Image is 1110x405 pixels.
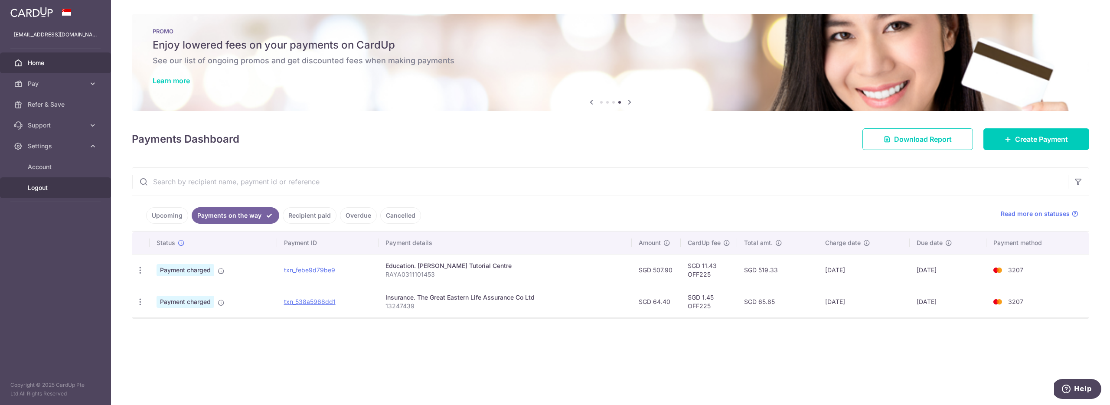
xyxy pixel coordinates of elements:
p: 13247439 [385,302,625,310]
span: Payment charged [157,296,214,308]
p: [EMAIL_ADDRESS][DOMAIN_NAME] [14,30,97,39]
td: SGD 519.33 [737,254,818,286]
span: 3207 [1008,298,1023,305]
p: PROMO [153,28,1068,35]
iframe: Opens a widget where you can find more information [1054,379,1101,401]
span: Home [28,59,85,67]
a: txn_febe9d79be9 [284,266,335,274]
td: [DATE] [910,254,986,286]
span: Account [28,163,85,171]
span: Due date [917,238,943,247]
td: [DATE] [818,254,910,286]
td: [DATE] [910,286,986,317]
th: Payment method [986,232,1089,254]
div: Insurance. The Great Eastern Life Assurance Co Ltd [385,293,625,302]
img: CardUp [10,7,53,17]
input: Search by recipient name, payment id or reference [132,168,1068,196]
td: SGD 64.40 [632,286,681,317]
td: SGD 65.85 [737,286,818,317]
a: Learn more [153,76,190,85]
td: SGD 11.43 OFF225 [681,254,737,286]
td: [DATE] [818,286,910,317]
span: Payment charged [157,264,214,276]
p: RAYA0311101453 [385,270,625,279]
img: Latest Promos banner [132,14,1089,111]
span: Create Payment [1015,134,1068,144]
span: Refer & Save [28,100,85,109]
h4: Payments Dashboard [132,131,239,147]
span: Status [157,238,175,247]
span: Settings [28,142,85,150]
span: Charge date [825,238,861,247]
span: Pay [28,79,85,88]
a: Upcoming [146,207,188,224]
img: Bank Card [989,297,1006,307]
div: Education. [PERSON_NAME] Tutorial Centre [385,261,625,270]
a: Recipient paid [283,207,336,224]
th: Payment details [379,232,632,254]
a: Payments on the way [192,207,279,224]
th: Payment ID [277,232,379,254]
span: Total amt. [744,238,773,247]
h5: Enjoy lowered fees on your payments on CardUp [153,38,1068,52]
a: Overdue [340,207,377,224]
span: 3207 [1008,266,1023,274]
td: SGD 507.90 [632,254,681,286]
span: Read more on statuses [1001,209,1070,218]
span: Logout [28,183,85,192]
img: Bank Card [989,265,1006,275]
span: Amount [639,238,661,247]
a: Cancelled [380,207,421,224]
span: Support [28,121,85,130]
h6: See our list of ongoing promos and get discounted fees when making payments [153,56,1068,66]
td: SGD 1.45 OFF225 [681,286,737,317]
a: txn_538a5968dd1 [284,298,336,305]
a: Download Report [862,128,973,150]
span: Download Report [894,134,952,144]
span: CardUp fee [688,238,721,247]
a: Read more on statuses [1001,209,1078,218]
a: Create Payment [983,128,1089,150]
